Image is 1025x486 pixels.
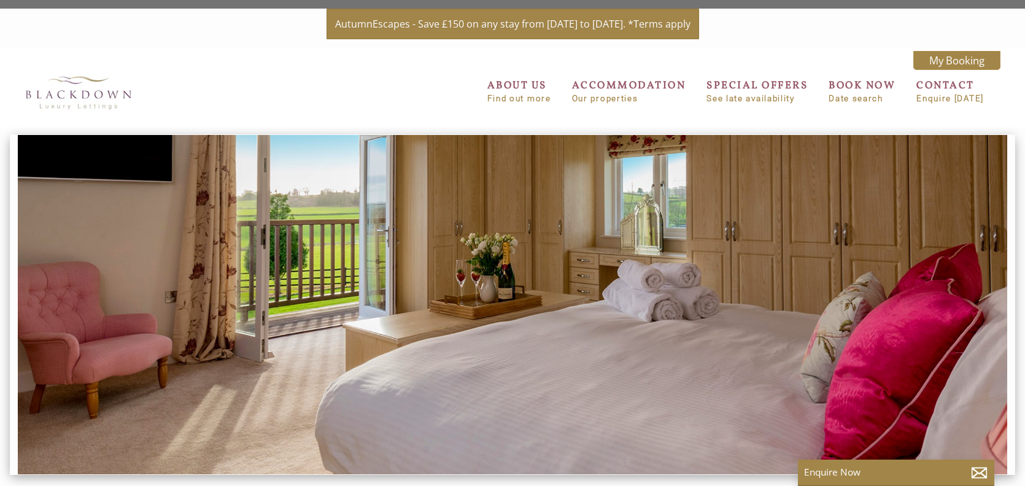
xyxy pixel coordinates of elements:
small: Enquire [DATE] [916,94,984,103]
small: See late availability [706,94,808,103]
small: Find out more [487,94,551,103]
a: BOOK NOWDate search [829,79,895,103]
a: ACCOMMODATIONOur properties [572,79,686,103]
a: CONTACTEnquire [DATE] [916,79,984,103]
p: Enquire Now [804,466,988,479]
a: ABOUT USFind out more [487,79,551,103]
small: Our properties [572,94,686,103]
small: Date search [829,94,895,103]
a: SPECIAL OFFERSSee late availability [706,79,808,103]
a: AutumnEscapes - Save £150 on any stay from [DATE] to [DATE]. *Terms apply [327,9,699,39]
img: Blackdown Luxury Lettings [17,69,140,116]
a: My Booking [913,51,1000,70]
